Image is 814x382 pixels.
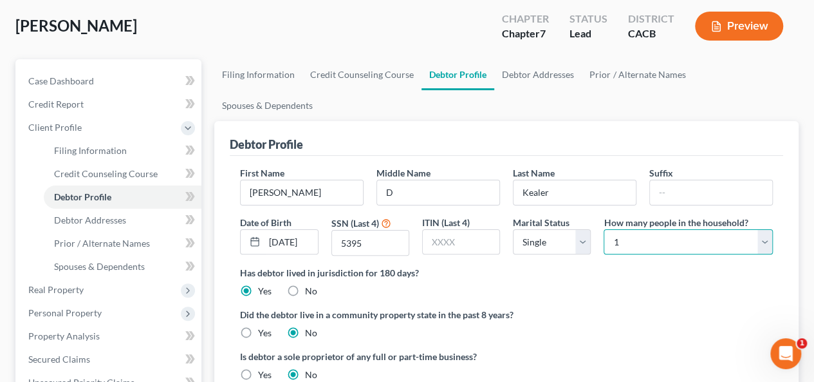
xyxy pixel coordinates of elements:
span: Filing Information [54,145,127,156]
span: 7 [540,27,546,39]
label: No [305,285,317,298]
span: Client Profile [28,122,82,133]
div: Chapter [502,12,549,26]
label: Has debtor lived in jurisdiction for 180 days? [240,266,773,280]
label: ITIN (Last 4) [422,216,470,229]
a: Case Dashboard [18,70,201,93]
label: Middle Name [376,166,430,180]
label: Marital Status [513,216,569,229]
a: Spouses & Dependents [214,90,320,121]
div: Status [569,12,607,26]
div: District [628,12,674,26]
input: -- [513,180,636,205]
a: Debtor Profile [44,186,201,209]
input: M.I [377,180,499,205]
iframe: Intercom live chat [770,338,801,369]
label: Is debtor a sole proprietor of any full or part-time business? [240,350,500,363]
a: Filing Information [214,59,302,90]
span: Credit Counseling Course [54,168,158,179]
span: Personal Property [28,307,102,318]
a: Credit Counseling Course [44,162,201,186]
span: Prior / Alternate Names [54,238,150,249]
label: Did the debtor live in a community property state in the past 8 years? [240,308,773,321]
input: MM/DD/YYYY [264,230,317,254]
span: Secured Claims [28,354,90,365]
a: Credit Report [18,93,201,116]
button: Preview [695,12,783,41]
label: No [305,368,317,381]
a: Filing Information [44,139,201,162]
a: Debtor Addresses [44,209,201,232]
span: Property Analysis [28,330,100,341]
label: Yes [258,327,272,339]
label: Yes [258,368,272,381]
input: XXXX [332,231,409,255]
input: -- [650,180,772,205]
label: Yes [258,285,272,298]
div: Lead [569,26,607,41]
a: Spouses & Dependents [44,255,201,278]
label: Date of Birth [240,216,291,229]
label: First Name [240,166,284,180]
span: Credit Report [28,99,84,110]
span: Debtor Addresses [54,215,126,225]
label: Suffix [649,166,673,180]
a: Secured Claims [18,348,201,371]
a: Debtor Addresses [494,59,582,90]
span: 1 [797,338,807,349]
span: Spouses & Dependents [54,261,145,272]
a: Debtor Profile [421,59,494,90]
label: SSN (Last 4) [331,216,379,230]
a: Credit Counseling Course [302,59,421,90]
a: Prior / Alternate Names [582,59,693,90]
span: Real Property [28,284,84,295]
div: Chapter [502,26,549,41]
label: No [305,327,317,339]
span: Case Dashboard [28,75,94,86]
input: -- [241,180,363,205]
input: XXXX [423,230,499,254]
label: Last Name [513,166,555,180]
div: CACB [628,26,674,41]
span: Debtor Profile [54,191,111,202]
span: [PERSON_NAME] [15,16,137,35]
label: How many people in the household? [604,216,748,229]
a: Property Analysis [18,325,201,348]
a: Prior / Alternate Names [44,232,201,255]
div: Debtor Profile [230,137,303,152]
